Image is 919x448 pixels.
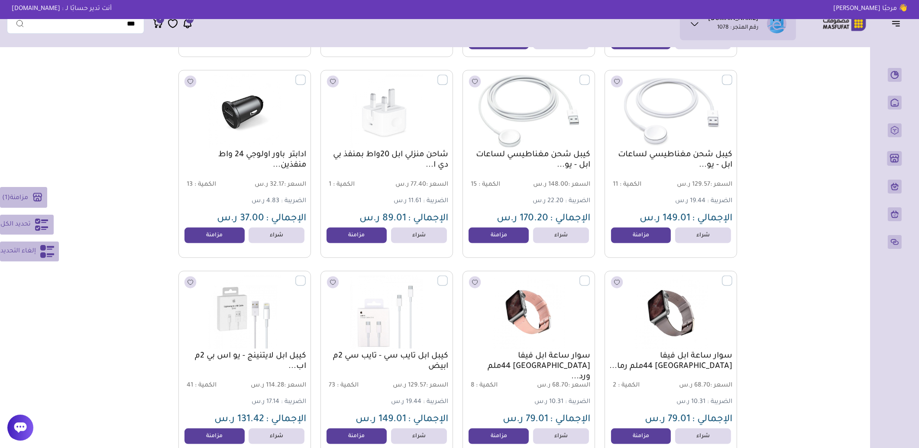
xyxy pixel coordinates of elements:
[503,415,548,425] span: 79.01 ر.س
[620,181,641,188] span: الكمية :
[707,399,732,406] span: الضريبة :
[281,399,306,406] span: الضريبة :
[184,75,306,148] img: 202310101447-PWgehfbmgXrEUmnCxBd6mg85TIZhkSum4QALvzBp.jpg
[217,214,264,224] span: 37.00 ر.س
[186,16,193,23] span: 433
[337,382,359,389] span: الكمية :
[469,429,529,444] a: مزامنة
[676,399,705,406] span: 10.31 ر.س
[827,4,914,14] p: 👋 مرحبًا [PERSON_NAME]
[214,415,264,425] span: 131.42 ر.س
[471,382,474,389] span: 8
[333,181,355,188] span: الكمية :
[497,214,548,224] span: 170.20 ر.س
[645,415,690,425] span: 79.01 ر.س
[153,18,163,29] a: 9
[252,399,279,406] span: 17.14 ر.س
[710,382,732,389] span: السعر :
[530,181,590,189] span: 148.00 ر.س
[252,198,279,205] span: 4.83 ر.س
[423,399,448,406] span: الضريبة :
[533,429,589,444] a: شراء
[479,181,500,188] span: الكمية :
[423,198,448,205] span: الضريبة :
[767,14,786,33] img: eShop.sa
[326,75,448,148] img: 202310101405-man74mYcNyYSPFbB73C6Pm9SGqEKkypI2dUVxRZ3.jpg
[359,214,406,224] span: 89.01 ر.س
[249,228,304,243] a: شراء
[284,181,306,188] span: السعر :
[609,150,732,171] a: كيبل شحن مغناطيسي لساعات ابل - يو...
[356,415,406,425] span: 149.01 ر.س
[568,382,590,389] span: السعر :
[640,214,690,224] span: 149.01 ر.س
[565,399,590,406] span: الضريبة :
[394,198,421,205] span: 11.61 ر.س
[426,181,448,188] span: السعر :
[550,415,590,425] span: الإجمالي :
[613,181,618,188] span: 11
[609,351,732,372] a: سوار ساعة ابل فيفا [GEOGRAPHIC_DATA] 44ملم رما...
[281,198,306,205] span: الضريبة :
[10,194,28,201] span: مزامنة
[692,214,732,224] span: الإجمالي :
[565,198,590,205] span: الضريبة :
[530,382,590,390] span: 68.70 ر.س
[391,429,447,444] a: شراء
[184,228,245,243] a: مزامنة
[194,181,216,188] span: الكمية :
[408,214,448,224] span: الإجمالي :
[329,382,335,389] span: 73
[468,75,590,148] img: 202310101428-AE3g9ljSloWAssGQO3DKs0Uq7A0SNQCIf6LXT6cN.jpg
[246,181,306,189] span: 32.17 ر.س
[611,429,671,444] a: مزامنة
[675,198,705,205] span: 19.44 ر.س
[325,150,448,171] a: شاحن منزلي ابل 20واط بمنفذ بي دي ا...
[817,15,872,32] img: Logo
[468,276,590,348] img: 202310101414-HJq6Bpqwrvht4N9XaSiR7pEo19EQC5KCQNUdY9lr.jpg
[672,181,732,189] span: 129.57 ر.س
[618,382,640,389] span: الكمية :
[391,399,421,406] span: 19.44 ر.س
[327,429,387,444] a: مزامنة
[0,219,31,230] span: تحديد الكل
[391,228,447,243] a: شراء
[613,382,616,389] span: 2
[184,429,245,444] a: مزامنة
[159,16,162,23] span: 9
[611,228,671,243] a: مزامنة
[187,181,193,188] span: 13
[533,198,563,205] span: 22.20 ر.س
[284,382,306,389] span: السعر :
[0,246,36,257] span: إلغاء التحديد
[388,181,448,189] span: 77.40 ر.س
[325,351,448,372] a: كيبل ابل تايب سي - تايب سي 2م ابيض
[718,24,759,32] p: رقم المتجر : 1078
[249,429,304,444] a: شراء
[675,429,731,444] a: شراء
[183,351,306,372] a: كيبل ابل لايتنينج - يو اس بي 2م اب...
[195,382,217,389] span: الكمية :
[707,198,732,205] span: الضريبة :
[326,276,448,348] img: 202310101445-i9D9UvexnceBV6nbobPCsWM6hrXe96PFCYATugq4.jpg
[266,214,306,224] span: الإجمالي :
[329,181,331,188] span: 1
[709,15,759,24] h1: [DOMAIN_NAME]
[692,415,732,425] span: الإجمالي :
[710,181,732,188] span: السعر :
[183,150,306,171] a: ادابتر باور اولوجي 24 واط منفذين...
[388,382,448,390] span: 129.57 ر.س
[534,399,563,406] span: 10.31 ر.س
[476,382,498,389] span: الكمية :
[5,4,118,14] p: أنت تدير حسابًا لـ : [DOMAIN_NAME]
[675,228,731,243] a: شراء
[533,228,589,243] a: شراء
[467,150,590,171] a: كيبل شحن مغناطيسي لساعات ابل - يو...
[187,382,193,389] span: 41
[5,194,7,201] span: 1
[672,382,732,390] span: 68.70 ر.س
[610,276,732,348] img: 202310101414-DDk5pqnnWOseSWip8hHgoA0aXRb9X3BklpHLXp32.jpg
[246,382,306,390] span: 114.28 ر.س
[467,351,590,382] a: سوار ساعة ابل فيفا [GEOGRAPHIC_DATA] 44ملم ورد...
[550,214,590,224] span: الإجمالي :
